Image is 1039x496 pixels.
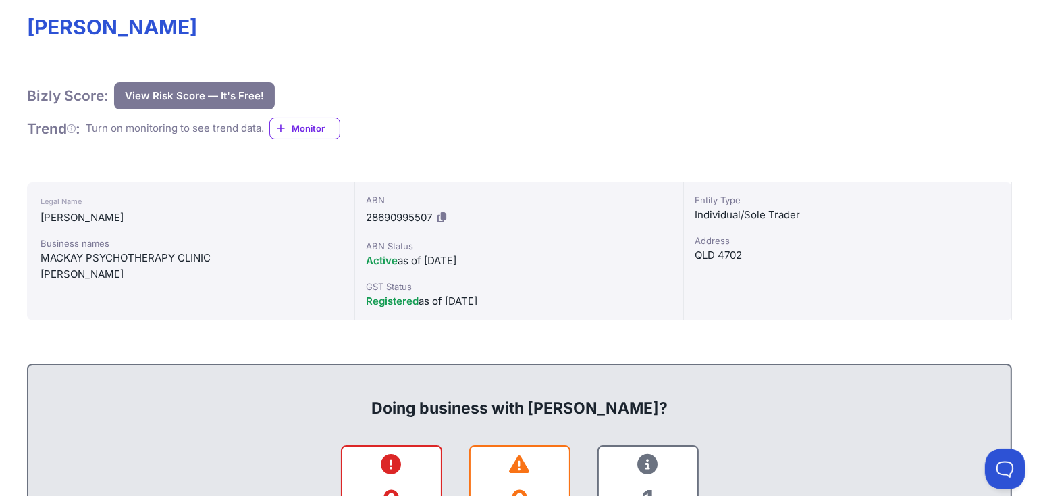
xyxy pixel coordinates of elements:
div: Turn on monitoring to see trend data. [86,121,264,137]
div: as of [DATE] [366,253,672,269]
div: QLD 4702 [695,247,1001,264]
div: Business names [41,237,341,250]
a: Monitor [269,118,340,139]
h1: [PERSON_NAME] [27,15,1012,39]
div: Entity Type [695,193,1001,207]
div: Address [695,234,1001,247]
div: ABN [366,193,672,207]
div: [PERSON_NAME] [41,266,341,282]
div: GST Status [366,280,672,293]
span: Active [366,254,398,267]
div: as of [DATE] [366,293,672,309]
div: ABN Status [366,239,672,253]
span: 28690995507 [366,211,432,224]
div: MACKAY PSYCHOTHERAPY CLINIC [41,250,341,266]
div: Legal Name [41,193,341,209]
h1: Bizly Score: [27,86,109,105]
iframe: Toggle Customer Support [985,449,1025,489]
div: [PERSON_NAME] [41,209,341,226]
div: Doing business with [PERSON_NAME]? [42,376,997,419]
button: View Risk Score — It's Free! [114,82,275,109]
h1: Trend : [27,120,80,138]
span: Monitor [292,122,340,135]
span: Registered [366,295,419,307]
div: Individual/Sole Trader [695,207,1001,223]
